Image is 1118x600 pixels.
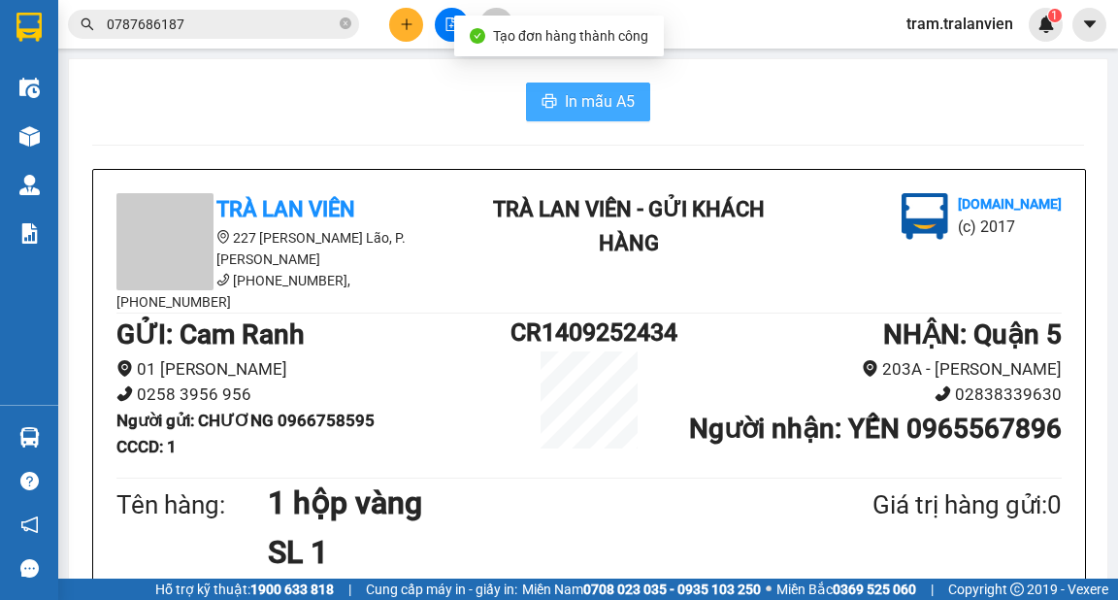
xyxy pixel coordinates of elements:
b: Trà Lan Viên - Gửi khách hàng [493,197,765,255]
input: Tìm tên, số ĐT hoặc mã đơn [107,14,336,35]
b: Người nhận : YẾN 0965567896 [689,413,1062,445]
li: [PHONE_NUMBER], [PHONE_NUMBER] [116,270,466,313]
span: copyright [1010,583,1024,596]
span: phone [935,385,951,402]
img: solution-icon [19,223,40,244]
img: logo-vxr [16,13,42,42]
button: caret-down [1072,8,1106,42]
li: 01 [PERSON_NAME] [116,356,510,383]
button: file-add [435,8,469,42]
div: Tên hàng: [116,485,268,525]
span: tram.tralanvien [891,12,1029,36]
img: icon-new-feature [1037,16,1055,33]
span: close-circle [340,17,351,29]
strong: 0369 525 060 [833,582,916,597]
img: warehouse-icon [19,126,40,147]
span: Cung cấp máy in - giấy in: [366,579,517,600]
h1: CR1409252434 [510,314,668,351]
strong: 0708 023 035 - 0935 103 250 [583,582,761,597]
span: Hỗ trợ kỹ thuật: [155,579,334,600]
b: [DOMAIN_NAME] [958,196,1062,212]
span: notification [20,516,39,534]
span: caret-down [1081,16,1099,33]
span: 1 [1051,9,1058,22]
span: file-add [444,17,458,31]
button: printerIn mẫu A5 [526,83,650,121]
span: printer [542,93,557,112]
span: environment [862,360,878,377]
span: phone [216,273,230,286]
span: environment [116,360,133,377]
span: Tạo đơn hàng thành công [493,28,648,44]
b: NHẬN : Quận 5 [883,318,1062,350]
button: plus [389,8,423,42]
strong: 1900 633 818 [250,582,334,597]
span: close-circle [340,16,351,34]
span: search [81,17,94,31]
img: warehouse-icon [19,427,40,448]
b: Trà Lan Viên [216,197,355,221]
span: Miền Bắc [776,579,916,600]
b: GỬI : Cam Ranh [116,318,305,350]
b: Người gửi : CHƯƠNG 0966758595 [116,411,375,430]
span: Miền Nam [522,579,761,600]
button: aim [479,8,513,42]
h1: 1 hộp vàng [268,479,778,527]
span: environment [216,230,230,244]
img: warehouse-icon [19,175,40,195]
span: plus [400,17,413,31]
li: 0258 3956 956 [116,382,510,408]
b: CCCD : 1 [116,437,177,456]
sup: 1 [1048,9,1062,22]
span: | [931,579,934,600]
img: warehouse-icon [19,78,40,98]
h1: SL 1 [268,528,778,577]
span: message [20,559,39,578]
li: 02838339630 [668,382,1062,408]
span: check-circle [470,28,485,44]
span: In mẫu A5 [565,89,635,114]
li: 227 [PERSON_NAME] Lão, P. [PERSON_NAME] [116,227,466,270]
span: | [348,579,351,600]
span: phone [116,385,133,402]
span: question-circle [20,472,39,490]
li: 203A - [PERSON_NAME] [668,356,1062,383]
img: logo.jpg [902,193,948,240]
div: Giá trị hàng gửi: 0 [778,485,1062,525]
span: ⚪️ [766,585,772,593]
li: (c) 2017 [958,215,1062,239]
